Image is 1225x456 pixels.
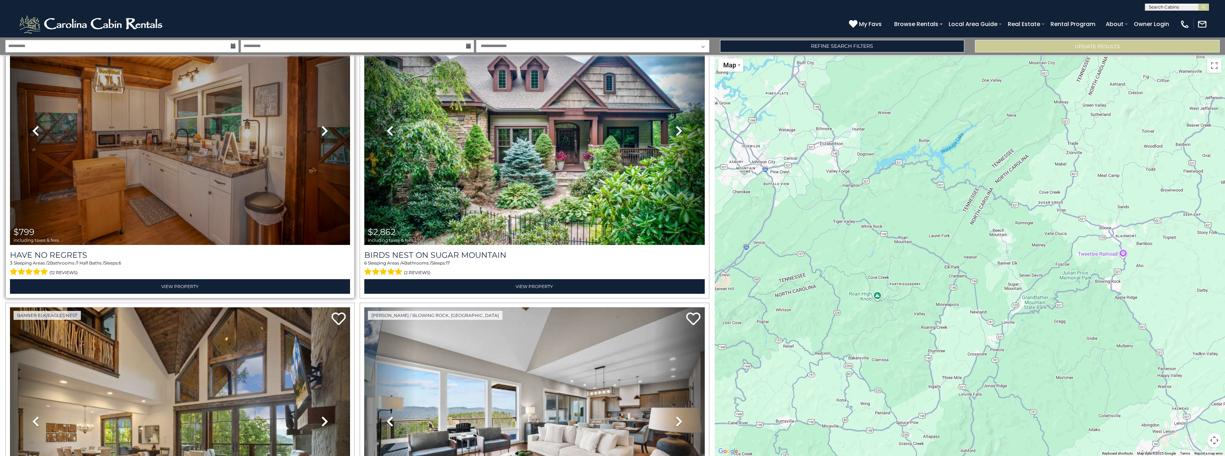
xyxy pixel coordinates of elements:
[10,279,350,294] a: View Property
[364,260,367,266] span: 6
[945,18,1001,30] a: Local Area Guide
[720,40,965,52] a: Refine Search Filters
[1047,18,1099,30] a: Rental Program
[1207,433,1221,447] button: Map camera controls
[975,40,1220,52] button: Update Results
[47,260,50,266] span: 2
[1180,451,1190,455] a: Terms (opens in new tab)
[18,14,166,35] img: White-1-2.png
[10,260,350,277] div: Sleeping Areas / Bathrooms / Sleeps:
[332,312,346,327] a: Add to favorites
[10,260,12,266] span: 3
[716,447,740,456] img: Google
[1180,19,1190,29] img: phone-regular-white.png
[368,238,413,242] span: including taxes & fees
[368,311,502,320] a: [PERSON_NAME] / Blowing Rock, [GEOGRAPHIC_DATA]
[10,250,350,260] a: Have No Regrets
[14,227,35,237] span: $799
[849,20,883,29] a: My Favs
[1207,58,1221,73] button: Toggle fullscreen view
[723,61,736,69] span: Map
[364,250,704,260] a: Birds Nest On Sugar Mountain
[119,260,121,266] span: 6
[364,279,704,294] a: View Property
[14,238,59,242] span: including taxes & fees
[891,18,942,30] a: Browse Rentals
[14,311,81,320] a: Banner Elk/Eagles Nest
[686,312,700,327] a: Add to favorites
[1130,18,1173,30] a: Owner Login
[49,268,78,277] span: (12 reviews)
[368,227,396,237] span: $2,862
[1137,451,1176,455] span: Map data ©2025 Google
[10,17,350,245] img: thumbnail_163269698.jpeg
[404,268,431,277] span: (2 reviews)
[1004,18,1044,30] a: Real Estate
[1194,451,1223,455] a: Report a map error
[1102,451,1133,456] button: Keyboard shortcuts
[859,20,882,29] span: My Favs
[1102,18,1127,30] a: About
[364,260,704,277] div: Sleeping Areas / Bathrooms / Sleeps:
[446,260,450,266] span: 17
[718,58,743,72] button: Change map style
[77,260,104,266] span: 1 Half Baths /
[364,17,704,245] img: thumbnail_168440338.jpeg
[716,447,740,456] a: Open this area in Google Maps (opens a new window)
[1197,19,1207,29] img: mail-regular-white.png
[401,260,404,266] span: 4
